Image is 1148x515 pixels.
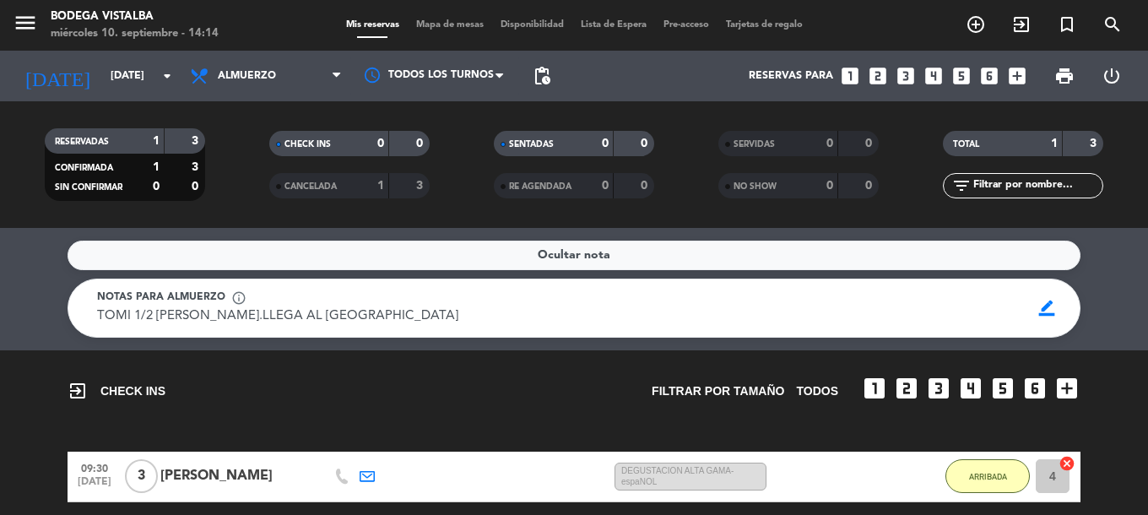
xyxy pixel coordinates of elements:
[1102,66,1122,86] i: power_settings_new
[192,181,202,192] strong: 0
[338,20,408,30] span: Mis reservas
[153,135,160,147] strong: 1
[231,290,246,306] span: info_outline
[1059,455,1075,472] i: cancel
[972,176,1102,195] input: Filtrar por nombre...
[153,181,160,192] strong: 0
[717,20,811,30] span: Tarjetas de regalo
[923,65,945,87] i: looks_4
[826,138,833,149] strong: 0
[51,25,219,42] div: miércoles 10. septiembre - 14:14
[192,161,202,173] strong: 3
[538,246,610,265] span: Ocultar nota
[839,65,861,87] i: looks_one
[734,140,775,149] span: SERVIDAS
[1011,14,1032,35] i: exit_to_app
[509,182,571,191] span: RE AGENDADA
[1051,138,1058,149] strong: 1
[13,57,102,95] i: [DATE]
[416,138,426,149] strong: 0
[1054,66,1075,86] span: print
[377,138,384,149] strong: 0
[1053,375,1080,402] i: add_box
[865,180,875,192] strong: 0
[734,182,777,191] span: NO SHOW
[966,14,986,35] i: add_circle_outline
[826,180,833,192] strong: 0
[13,10,38,41] button: menu
[55,138,109,146] span: RESERVADAS
[73,458,116,477] span: 09:30
[925,375,952,402] i: looks_3
[1006,65,1028,87] i: add_box
[796,382,838,401] span: TODOS
[602,138,609,149] strong: 0
[749,70,833,82] span: Reservas para
[284,182,337,191] span: CANCELADA
[492,20,572,30] span: Disponibilidad
[218,70,276,82] span: Almuerzo
[615,463,766,491] span: DEGUSTACION ALTA GAMA- espaNOL
[861,375,888,402] i: looks_one
[153,161,160,173] strong: 1
[1021,375,1048,402] i: looks_6
[532,66,552,86] span: pending_actions
[641,180,651,192] strong: 0
[55,183,122,192] span: SIN CONFIRMAR
[68,381,165,401] span: CHECK INS
[895,65,917,87] i: looks_3
[68,381,88,401] i: exit_to_app
[55,164,113,172] span: CONFIRMADA
[978,65,1000,87] i: looks_6
[989,375,1016,402] i: looks_5
[652,382,784,401] span: Filtrar por tamaño
[509,140,554,149] span: SENTADAS
[655,20,717,30] span: Pre-acceso
[125,459,158,493] span: 3
[1057,14,1077,35] i: turned_in_not
[97,290,225,306] span: Notas para almuerzo
[969,472,1007,481] span: ARRIBADA
[157,66,177,86] i: arrow_drop_down
[867,65,889,87] i: looks_two
[957,375,984,402] i: looks_4
[97,310,458,323] span: TOMI 1/2 [PERSON_NAME].LLEGA AL [GEOGRAPHIC_DATA]
[865,138,875,149] strong: 0
[377,180,384,192] strong: 1
[602,180,609,192] strong: 0
[951,176,972,196] i: filter_list
[416,180,426,192] strong: 3
[893,375,920,402] i: looks_two
[13,10,38,35] i: menu
[51,8,219,25] div: BODEGA VISTALBA
[945,459,1030,493] button: ARRIBADA
[284,140,331,149] span: CHECK INS
[950,65,972,87] i: looks_5
[953,140,979,149] span: TOTAL
[73,476,116,496] span: [DATE]
[641,138,651,149] strong: 0
[1090,138,1100,149] strong: 3
[1102,14,1123,35] i: search
[1031,292,1064,324] span: border_color
[160,465,304,487] div: [PERSON_NAME]
[572,20,655,30] span: Lista de Espera
[192,135,202,147] strong: 3
[1088,51,1135,101] div: LOG OUT
[408,20,492,30] span: Mapa de mesas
